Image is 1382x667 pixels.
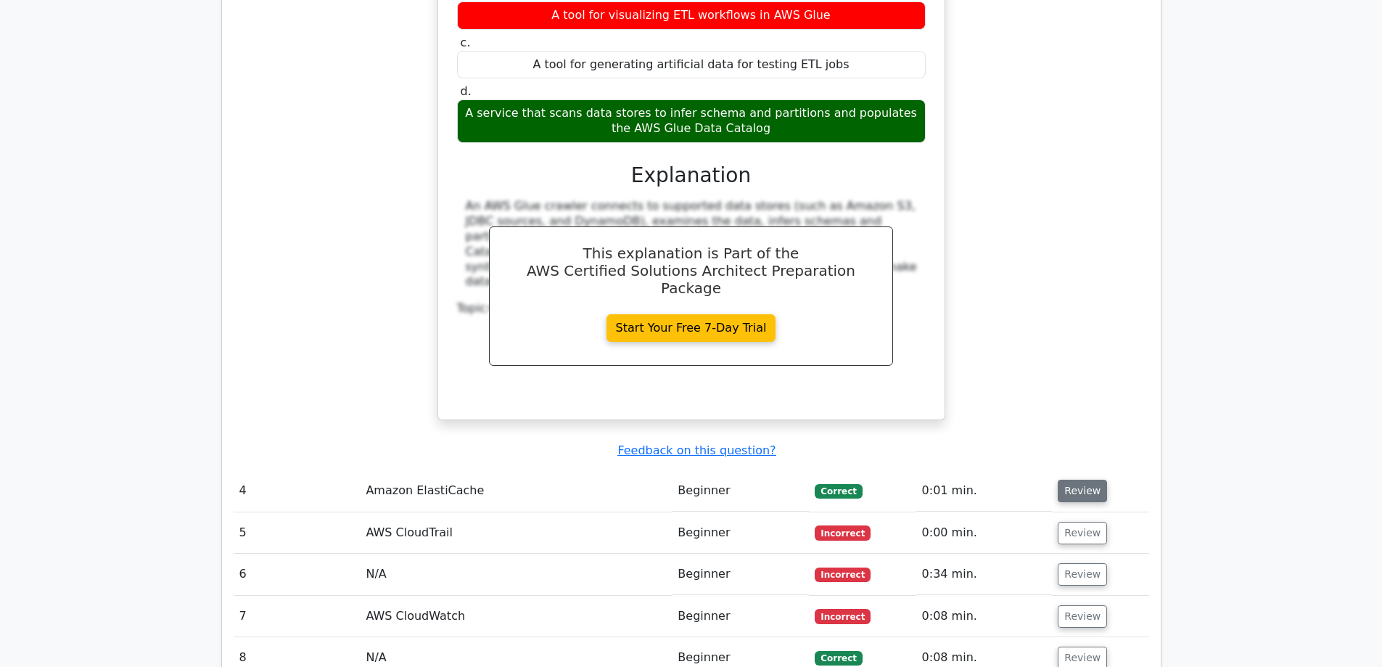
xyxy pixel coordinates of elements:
[360,596,672,637] td: AWS CloudWatch
[457,301,926,316] div: Topic:
[815,568,871,582] span: Incorrect
[360,470,672,512] td: Amazon ElastiCache
[1058,480,1107,502] button: Review
[234,554,361,595] td: 6
[457,1,926,30] div: A tool for visualizing ETL workflows in AWS Glue
[461,84,472,98] span: d.
[617,443,776,457] a: Feedback on this question?
[466,199,917,290] div: An AWS Glue crawler connects to supported data stores (such as Amazon S3, JDBC sources, and Dynam...
[466,163,917,188] h3: Explanation
[916,512,1053,554] td: 0:00 min.
[461,36,471,49] span: c.
[1058,563,1107,586] button: Review
[234,596,361,637] td: 7
[672,470,809,512] td: Beginner
[234,512,361,554] td: 5
[457,99,926,143] div: A service that scans data stores to infer schema and partitions and populates the AWS Glue Data C...
[916,554,1053,595] td: 0:34 min.
[457,51,926,79] div: A tool for generating artificial data for testing ETL jobs
[672,596,809,637] td: Beginner
[1058,522,1107,544] button: Review
[672,554,809,595] td: Beginner
[815,609,871,623] span: Incorrect
[672,512,809,554] td: Beginner
[815,525,871,540] span: Incorrect
[1058,605,1107,628] button: Review
[815,651,862,666] span: Correct
[916,596,1053,637] td: 0:08 min.
[916,470,1053,512] td: 0:01 min.
[606,314,776,342] a: Start Your Free 7-Day Trial
[815,484,862,499] span: Correct
[234,470,361,512] td: 4
[360,512,672,554] td: AWS CloudTrail
[360,554,672,595] td: N/A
